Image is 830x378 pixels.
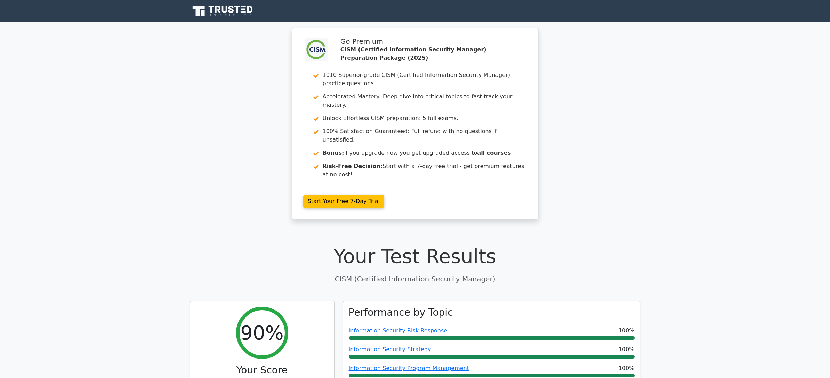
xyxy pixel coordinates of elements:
[303,195,385,208] a: Start Your Free 7-Day Trial
[196,364,329,376] h3: Your Score
[619,327,635,335] span: 100%
[190,244,640,268] h1: Your Test Results
[349,327,448,334] a: Information Security Risk Response
[349,307,453,319] h3: Performance by Topic
[619,364,635,372] span: 100%
[619,345,635,354] span: 100%
[240,321,283,344] h2: 90%
[349,365,469,371] a: Information Security Program Management
[349,346,431,353] a: Information Security Strategy
[190,274,640,284] p: CISM (Certified Information Security Manager)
